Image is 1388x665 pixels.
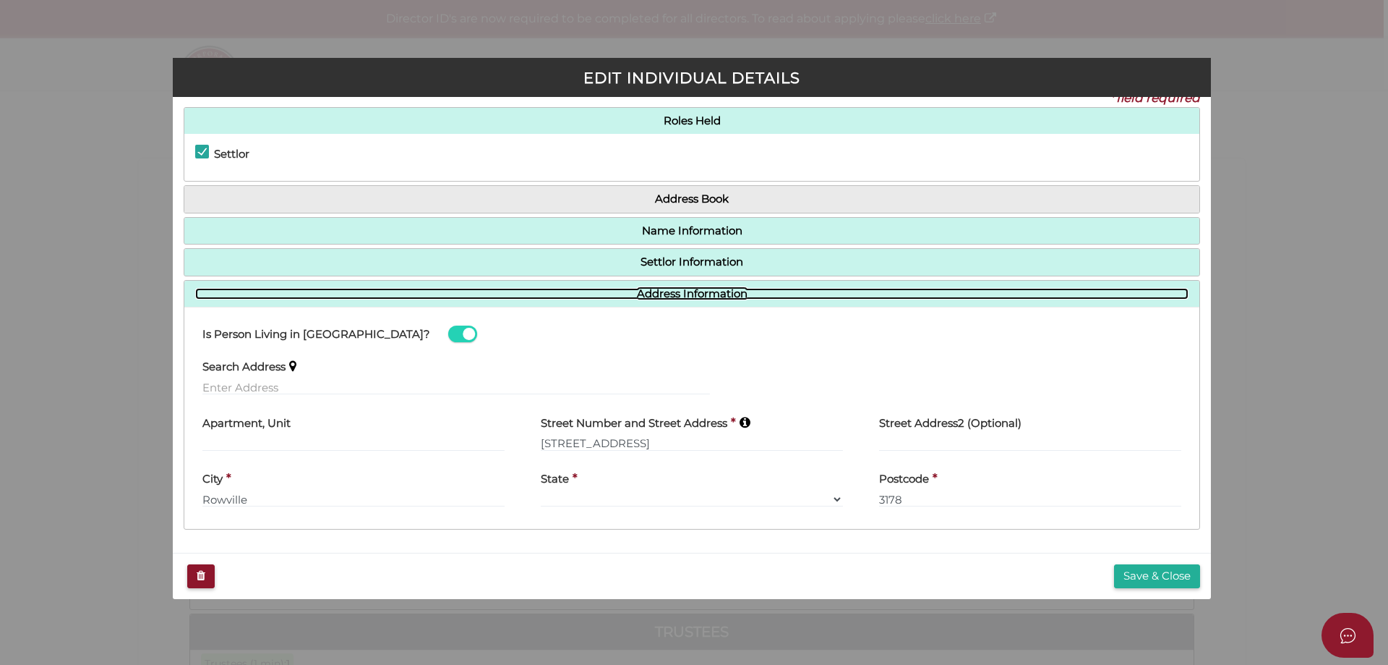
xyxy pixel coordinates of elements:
[202,329,430,341] h4: Is Person Living in [GEOGRAPHIC_DATA]?
[202,361,286,373] h4: Search Address
[879,418,1021,430] h4: Street Address2 (Optional)
[879,473,929,486] h4: Postcode
[1321,613,1374,658] button: Open asap
[541,436,843,452] input: Enter Australian Address
[541,473,569,486] h4: State
[740,416,750,428] i: Keep typing in your address(including suburb) until it appears
[195,288,1188,300] a: Address Information
[541,418,727,430] h4: Street Number and Street Address
[1114,564,1200,588] button: Save & Close
[202,473,223,486] h4: City
[202,379,710,395] input: Enter Address
[202,418,291,430] h4: Apartment, Unit
[289,360,296,372] i: Keep typing in your address(including suburb) until it appears
[195,256,1188,268] a: Settlor Information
